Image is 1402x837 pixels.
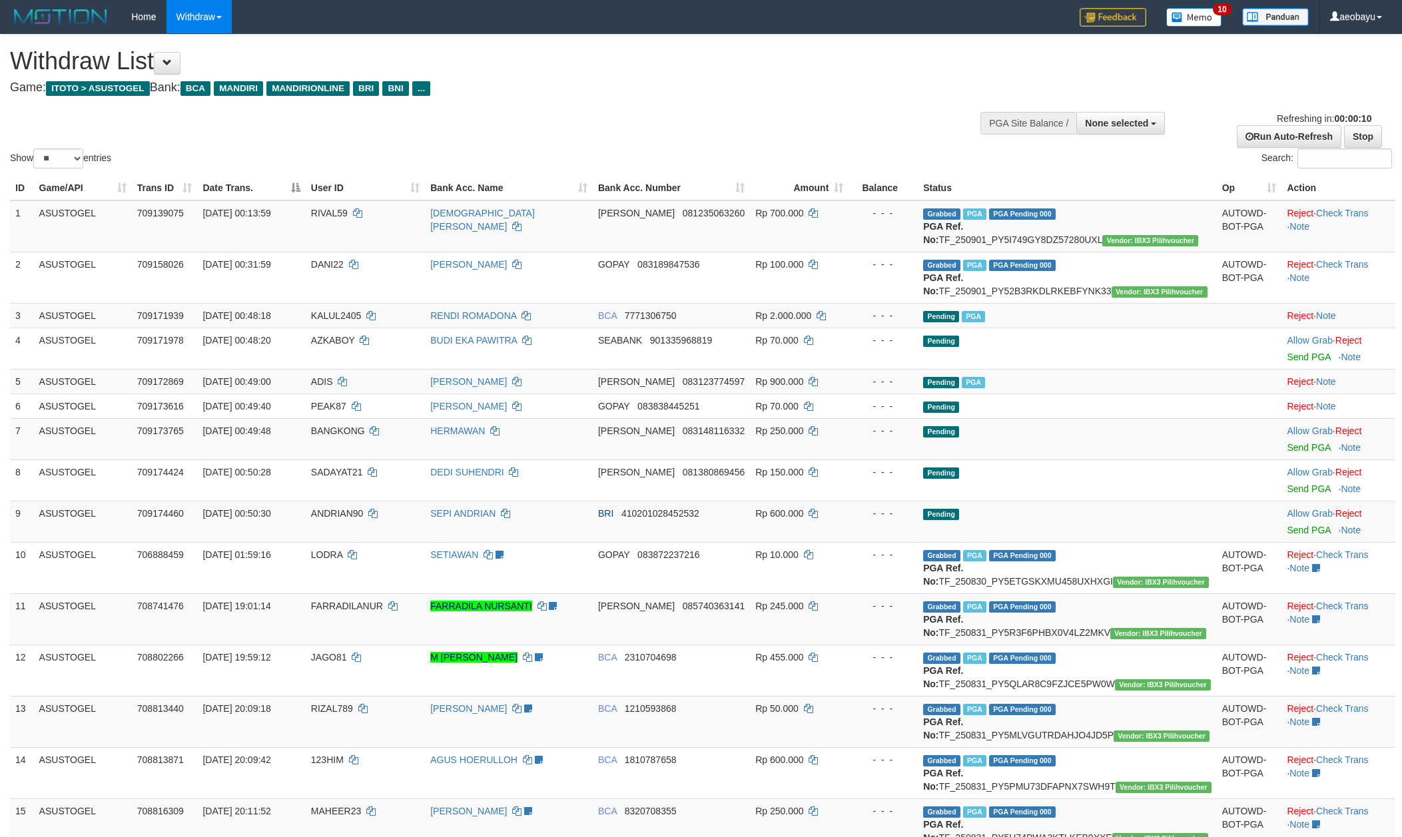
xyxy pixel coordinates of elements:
[963,260,986,271] span: Marked by aeorob
[1102,235,1198,246] span: Vendor URL: https://payment5.1velocity.biz
[1287,467,1332,477] a: Allow Grab
[1281,328,1395,369] td: ·
[1281,593,1395,645] td: · ·
[1217,176,1282,200] th: Op: activate to sort column ascending
[923,550,960,561] span: Grabbed
[918,747,1217,798] td: TF_250831_PY5PMU73DFAPNX7SWH9T
[202,652,270,663] span: [DATE] 19:59:12
[33,148,83,168] select: Showentries
[430,703,507,714] a: [PERSON_NAME]
[10,7,111,27] img: MOTION_logo.png
[1289,614,1309,625] a: Note
[963,208,986,220] span: Marked by aeorob
[598,508,613,519] span: BRI
[353,81,379,96] span: BRI
[430,467,504,477] a: DEDI SUHENDRI
[311,208,348,218] span: RIVAL59
[755,208,803,218] span: Rp 700.000
[214,81,263,96] span: MANDIRI
[1287,806,1313,816] a: Reject
[989,550,1056,561] span: PGA Pending
[10,747,34,798] td: 14
[1287,525,1330,535] a: Send PGA
[918,696,1217,747] td: TF_250831_PY5MLVGUTRDAHJO4JD5P
[1287,652,1313,663] a: Reject
[1335,467,1362,477] a: Reject
[598,549,629,560] span: GOPAY
[923,704,960,715] span: Grabbed
[1287,352,1330,362] a: Send PGA
[598,425,675,436] span: [PERSON_NAME]
[10,176,34,200] th: ID
[34,696,132,747] td: ASUSTOGEL
[1281,542,1395,593] td: · ·
[854,424,912,437] div: - - -
[1281,369,1395,394] td: ·
[137,335,184,346] span: 709171978
[1281,303,1395,328] td: ·
[137,652,184,663] span: 708802266
[1316,401,1336,412] a: Note
[1261,148,1392,168] label: Search:
[425,176,593,200] th: Bank Acc. Name: activate to sort column ascending
[202,310,270,321] span: [DATE] 00:48:18
[311,310,362,321] span: KALUL2405
[10,303,34,328] td: 3
[1281,418,1395,459] td: ·
[430,310,516,321] a: RENDI ROMADONA
[625,652,677,663] span: Copy 2310704698 to clipboard
[918,593,1217,645] td: TF_250831_PY5R3F6PHBX0V4LZ2MKV
[1281,394,1395,418] td: ·
[34,303,132,328] td: ASUSTOGEL
[430,754,518,765] a: AGUS HOERULLOH
[10,328,34,369] td: 4
[1281,747,1395,798] td: · ·
[598,601,675,611] span: [PERSON_NAME]
[923,665,963,689] b: PGA Ref. No:
[311,425,365,436] span: BANGKONG
[34,747,132,798] td: ASUSTOGEL
[10,501,34,542] td: 9
[137,376,184,387] span: 709172869
[621,508,699,519] span: Copy 410201028452532 to clipboard
[10,252,34,303] td: 2
[598,754,617,765] span: BCA
[34,593,132,645] td: ASUSTOGEL
[1287,508,1335,519] span: ·
[202,601,270,611] span: [DATE] 19:01:14
[1242,8,1309,26] img: panduan.png
[430,335,517,346] a: BUDI EKA PAWITRA
[980,112,1076,135] div: PGA Site Balance /
[1076,112,1165,135] button: None selected
[854,400,912,413] div: - - -
[1080,8,1146,27] img: Feedback.jpg
[306,176,425,200] th: User ID: activate to sort column ascending
[963,755,986,766] span: Marked by aeotriv
[1289,563,1309,573] a: Note
[755,467,803,477] span: Rp 150.000
[1316,549,1369,560] a: Check Trans
[137,467,184,477] span: 709174424
[683,425,745,436] span: Copy 083148116332 to clipboard
[202,401,270,412] span: [DATE] 00:49:40
[1281,696,1395,747] td: · ·
[1281,176,1395,200] th: Action
[1316,376,1336,387] a: Note
[1344,125,1382,148] a: Stop
[311,703,353,714] span: RIZAL789
[854,206,912,220] div: - - -
[683,601,745,611] span: Copy 085740363141 to clipboard
[137,425,184,436] span: 709173765
[430,259,507,270] a: [PERSON_NAME]
[311,335,355,346] span: AZKABOY
[430,652,518,663] a: M [PERSON_NAME]
[1281,252,1395,303] td: · ·
[755,601,803,611] span: Rp 245.000
[755,425,803,436] span: Rp 250.000
[46,81,150,96] span: ITOTO > ASUSTOGEL
[430,401,507,412] a: [PERSON_NAME]
[430,508,496,519] a: SEPI ANDRIAN
[683,467,745,477] span: Copy 081380869456 to clipboard
[1287,425,1332,436] a: Allow Grab
[1316,754,1369,765] a: Check Trans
